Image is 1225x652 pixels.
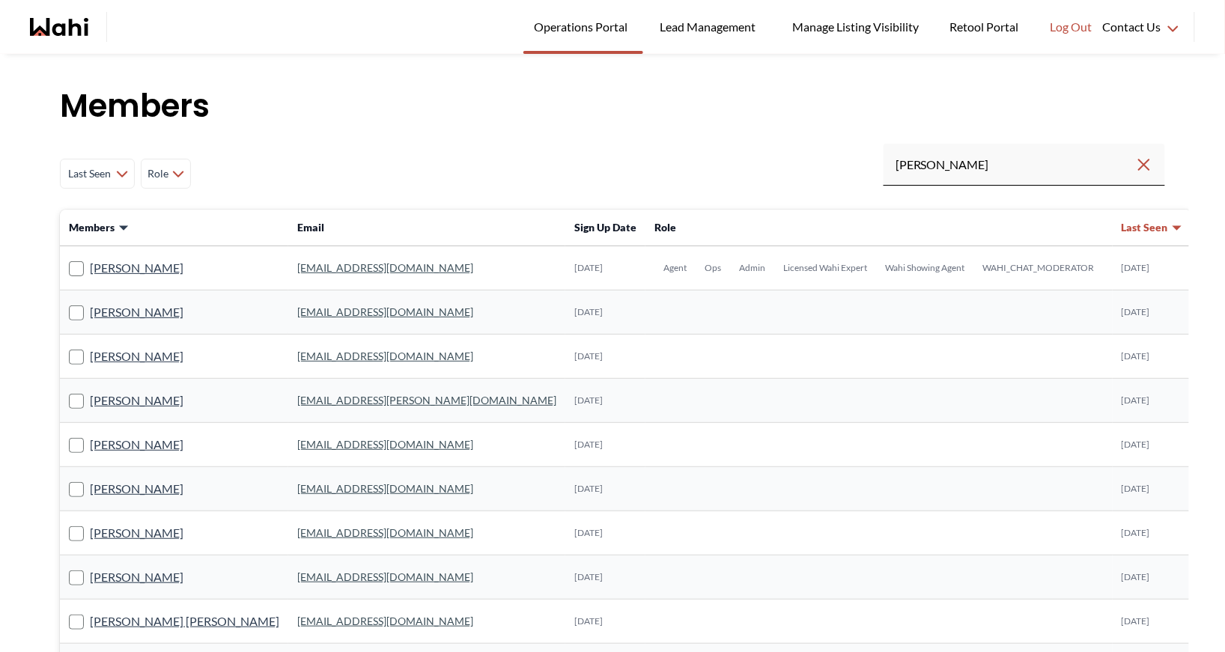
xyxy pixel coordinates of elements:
[705,262,721,274] span: Ops
[90,612,279,631] a: [PERSON_NAME] [PERSON_NAME]
[654,221,676,234] span: Role
[1113,246,1192,290] td: [DATE]
[896,151,1135,178] input: Search input
[1113,555,1192,600] td: [DATE]
[297,350,473,362] a: [EMAIL_ADDRESS][DOMAIN_NAME]
[565,511,645,555] td: [DATE]
[90,302,183,322] a: [PERSON_NAME]
[297,394,556,406] a: [EMAIL_ADDRESS][PERSON_NAME][DOMAIN_NAME]
[663,262,687,274] span: Agent
[950,17,1024,37] span: Retool Portal
[1113,467,1192,511] td: [DATE]
[1113,379,1192,423] td: [DATE]
[297,482,473,495] a: [EMAIL_ADDRESS][DOMAIN_NAME]
[565,290,645,335] td: [DATE]
[1122,220,1183,235] button: Last Seen
[90,479,183,499] a: [PERSON_NAME]
[788,17,923,37] span: Manage Listing Visibility
[1122,220,1168,235] span: Last Seen
[1113,290,1192,335] td: [DATE]
[565,467,645,511] td: [DATE]
[297,221,324,234] span: Email
[885,262,965,274] span: Wahi Showing Agent
[534,17,633,37] span: Operations Portal
[60,84,1165,129] h1: Members
[297,438,473,451] a: [EMAIL_ADDRESS][DOMAIN_NAME]
[90,523,183,543] a: [PERSON_NAME]
[660,17,761,37] span: Lead Management
[565,555,645,600] td: [DATE]
[1113,423,1192,467] td: [DATE]
[565,423,645,467] td: [DATE]
[1113,600,1192,644] td: [DATE]
[90,567,183,587] a: [PERSON_NAME]
[90,391,183,410] a: [PERSON_NAME]
[67,160,113,187] span: Last Seen
[69,220,130,235] button: Members
[297,305,473,318] a: [EMAIL_ADDRESS][DOMAIN_NAME]
[1113,511,1192,555] td: [DATE]
[69,220,115,235] span: Members
[297,570,473,583] a: [EMAIL_ADDRESS][DOMAIN_NAME]
[297,261,473,274] a: [EMAIL_ADDRESS][DOMAIN_NAME]
[297,526,473,539] a: [EMAIL_ADDRESS][DOMAIN_NAME]
[565,335,645,379] td: [DATE]
[574,221,636,234] span: Sign Up Date
[565,379,645,423] td: [DATE]
[739,262,765,274] span: Admin
[90,258,183,278] a: [PERSON_NAME]
[783,262,867,274] span: Licensed Wahi Expert
[983,262,1095,274] span: WAHI_CHAT_MODERATOR
[1051,17,1092,37] span: Log Out
[1113,335,1192,379] td: [DATE]
[297,615,473,627] a: [EMAIL_ADDRESS][DOMAIN_NAME]
[90,347,183,366] a: [PERSON_NAME]
[90,435,183,454] a: [PERSON_NAME]
[30,18,88,36] a: Wahi homepage
[565,600,645,644] td: [DATE]
[565,246,645,290] td: [DATE]
[1135,151,1153,178] button: Clear search
[148,160,169,187] span: Role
